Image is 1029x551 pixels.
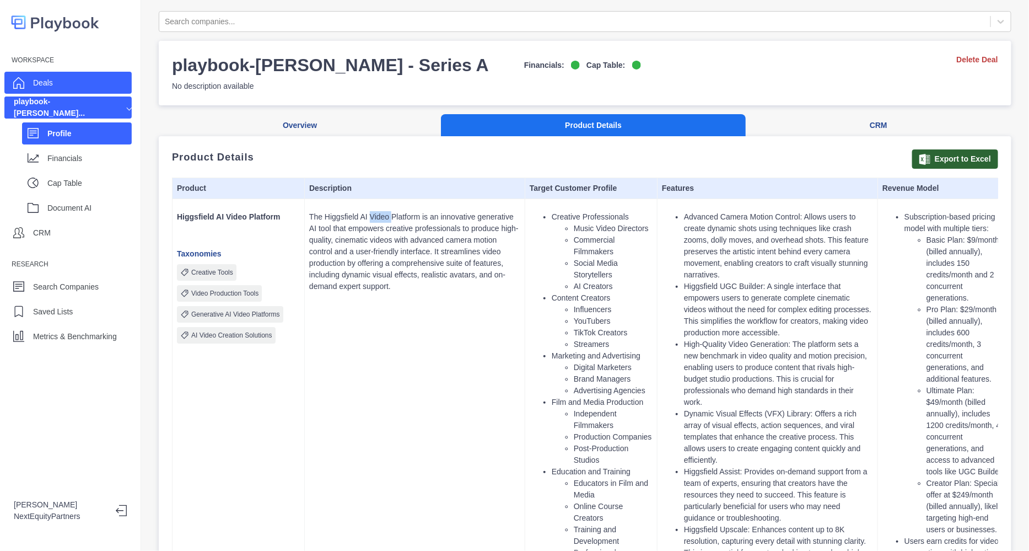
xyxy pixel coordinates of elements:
[14,499,107,511] p: [PERSON_NAME]
[177,212,280,221] strong: Higgsfield AI Video Platform
[524,60,564,71] p: Financials:
[658,178,878,199] th: Features
[574,385,653,397] li: Advertising Agencies
[47,202,132,214] p: Document AI
[574,373,653,385] li: Brand Managers
[586,60,626,71] p: Cap Table:
[574,234,653,258] li: Commercial Filmmakers
[552,292,653,350] li: Content Creators
[574,431,653,443] li: Production Companies
[574,478,653,501] li: Educators in Film and Media
[574,327,653,339] li: TikTok Creators
[33,281,99,293] p: Search Companies
[574,443,653,466] li: Post-Production Studios
[33,331,117,343] p: Metrics & Benchmarking
[172,81,641,92] p: No description available
[926,234,1005,304] li: Basic Plan: $9/month (billed annually), includes 150 credits/month and 2 concurrent generations.
[14,96,121,119] div: playbook-[PERSON_NAME]...
[571,61,580,69] img: on-logo
[47,153,132,164] p: Financials
[926,478,1005,536] li: Creator Plan: Special offer at $249/month (billed annually), likely targeting high-end users or b...
[574,223,653,234] li: Music Video Directors
[926,385,1005,478] li: Ultimate Plan: $49/month (billed annually), includes 1200 credits/month, 4 concurrent generations...
[684,281,873,339] li: Higgsfield UGC Builder: A single interface that empowers users to generate complete cinematic vid...
[14,511,107,522] p: NextEquityPartners
[926,304,1005,385] li: Pro Plan: $29/month (billed annually), includes 600 credits/month, 3 concurrent generations, and ...
[684,211,873,281] li: Advanced Camera Motion Control: Allows users to create dynamic shots using techniques like crash ...
[33,306,73,318] p: Saved Lists
[574,408,653,431] li: Independent Filmmakers
[574,281,653,292] li: AI Creators
[574,258,653,281] li: Social Media Storytellers
[574,362,653,373] li: Digital Marketers
[912,149,998,169] button: Export to Excel
[33,227,51,239] p: CRM
[33,77,53,89] p: Deals
[574,339,653,350] li: Streamers
[632,61,641,69] img: on-logo
[552,211,653,292] li: Creative Professionals
[904,211,1005,536] li: Subscription-based pricing model with multiple tiers:
[159,114,441,137] button: Overview
[191,330,272,340] p: AI Video Creation Solutions
[552,397,653,466] li: Film and Media Production
[684,466,873,524] li: Higgsfield Assist: Provides on-demand support from a team of experts, ensuring that creators have...
[574,315,653,327] li: YouTubers
[684,408,873,466] li: Dynamic Visual Effects (VFX) Library: Offers a rich array of visual effects, action sequences, an...
[441,114,746,137] button: Product Details
[47,178,132,189] p: Cap Table
[574,304,653,315] li: Influencers
[684,339,873,408] li: High-Quality Video Generation: The platform sets a new benchmark in video quality and motion prec...
[574,501,653,524] li: Online Course Creators
[746,114,1011,137] button: CRM
[173,178,305,199] th: Product
[525,178,658,199] th: Target Customer Profile
[878,178,1010,199] th: Revenue Model
[191,309,280,319] p: Generative AI Video Platforms
[309,211,520,292] p: The Higgsfield AI Video Platform is an innovative generative AI tool that empowers creative profe...
[177,248,300,260] p: Taxonomies
[47,128,132,140] p: Profile
[11,11,99,34] img: logo-colored
[191,288,258,298] p: Video Production Tools
[191,268,233,277] p: Creative Tools
[552,350,653,397] li: Marketing and Advertising
[957,54,998,66] a: Delete Deal
[172,153,254,162] p: Product Details
[172,54,489,76] h3: playbook-[PERSON_NAME] - Series A
[305,178,525,199] th: Description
